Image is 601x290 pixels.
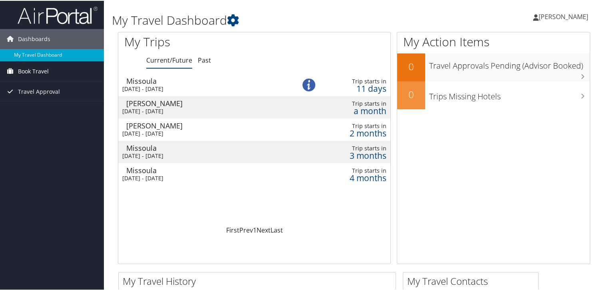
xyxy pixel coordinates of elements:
img: airportal-logo.png [18,5,98,24]
a: Last [271,225,283,234]
div: Missoula [126,77,288,84]
div: [PERSON_NAME] [126,121,288,128]
h1: My Travel Dashboard [112,11,435,28]
span: Book Travel [18,61,49,81]
div: 11 days [325,84,386,91]
h3: Travel Approvals Pending (Advisor Booked) [429,55,590,71]
h2: My Travel History [123,274,396,287]
div: 2 months [325,129,386,136]
div: a month [325,107,386,114]
a: Past [198,55,211,64]
div: [DATE] - [DATE] [122,129,284,136]
div: Missoula [126,144,288,151]
div: Trip starts in [325,144,386,151]
span: Dashboards [18,28,50,48]
div: 4 months [325,174,386,181]
div: Trip starts in [325,99,386,107]
div: 3 months [325,151,386,158]
div: Trip starts in [325,122,386,129]
div: [DATE] - [DATE] [122,174,284,181]
a: 0Trips Missing Hotels [397,81,590,109]
a: [PERSON_NAME] [533,4,596,28]
div: [DATE] - [DATE] [122,85,284,92]
h2: 0 [397,87,425,101]
a: First [226,225,239,234]
h2: My Travel Contacts [407,274,538,287]
h3: Trips Missing Hotels [429,86,590,101]
span: [PERSON_NAME] [539,12,588,20]
h2: 0 [397,59,425,73]
span: Travel Approval [18,81,60,101]
img: alert-flat-solid-info.png [302,78,315,91]
div: Trip starts in [325,166,386,174]
div: Missoula [126,166,288,173]
a: Prev [239,225,253,234]
a: Current/Future [146,55,192,64]
a: 1 [253,225,257,234]
div: Trip starts in [325,77,386,84]
h1: My Action Items [397,33,590,49]
a: 0Travel Approvals Pending (Advisor Booked) [397,53,590,81]
div: [PERSON_NAME] [126,99,288,106]
h1: My Trips [124,33,271,49]
div: [DATE] - [DATE] [122,152,284,159]
div: [DATE] - [DATE] [122,107,284,114]
a: Next [257,225,271,234]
